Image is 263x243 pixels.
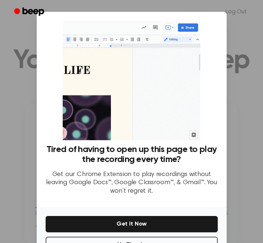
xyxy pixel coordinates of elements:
img: Beep extension in action [63,21,200,140]
p: Get our Chrome Extension to play recordings without leaving Google Docs™, Google Classroom™, & Gm... [46,171,218,196]
a: Beep [9,5,51,19]
button: Get It Now [46,216,218,232]
h3: Tired of having to open up this page to play the recording every time? [46,145,218,165]
a: Log Out [218,3,254,21]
